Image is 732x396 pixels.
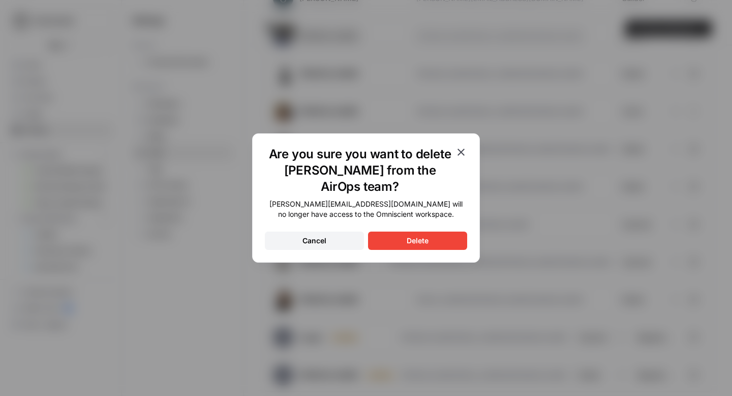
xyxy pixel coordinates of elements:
[302,236,326,246] div: Cancel
[368,232,467,250] button: Delete
[407,236,429,246] div: Delete
[265,146,455,195] h1: Are you sure you want to delete [PERSON_NAME] from the AirOps team?
[265,232,364,250] button: Cancel
[265,199,467,219] div: [PERSON_NAME][EMAIL_ADDRESS][DOMAIN_NAME] will no longer have access to the Omniscient workspace.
